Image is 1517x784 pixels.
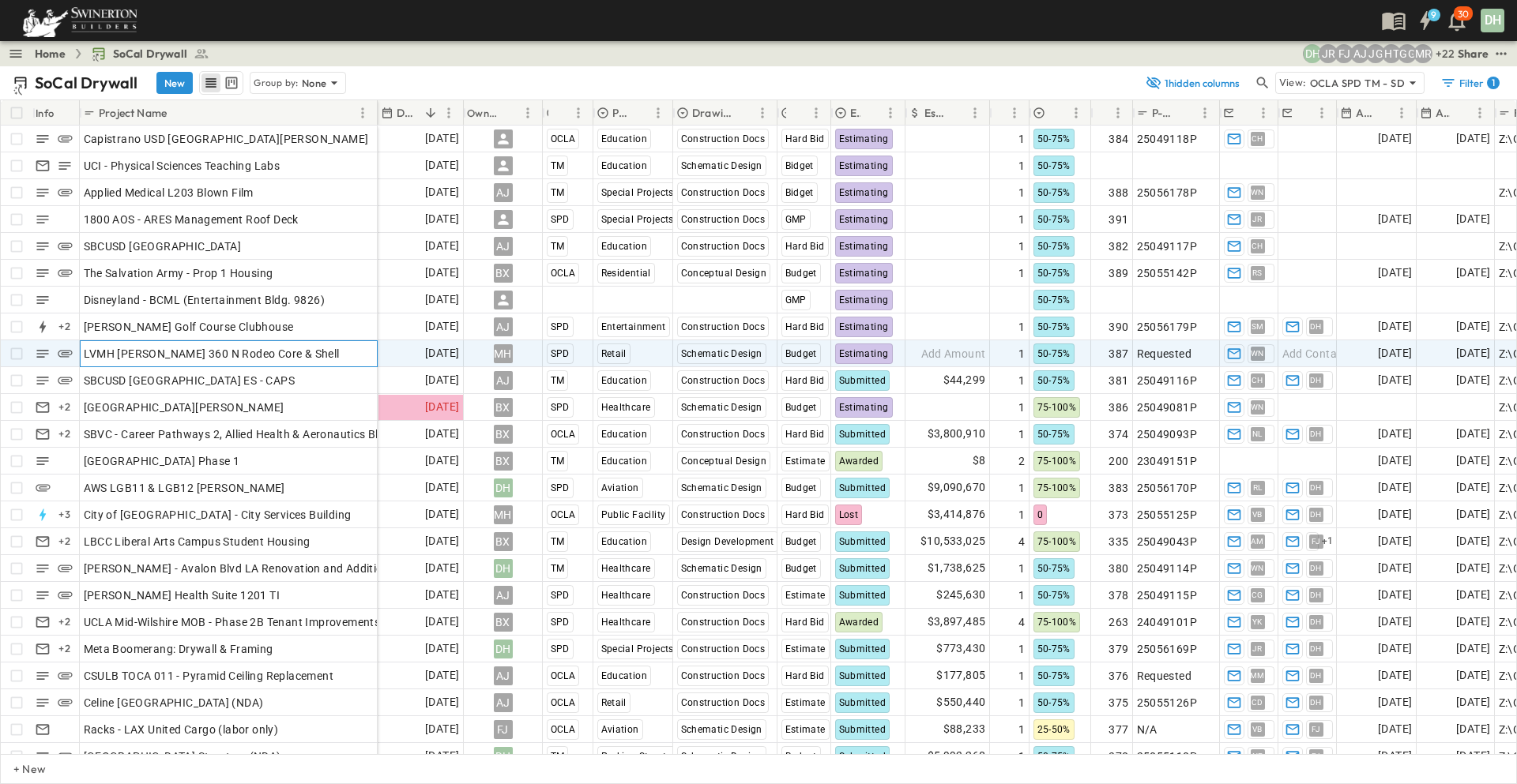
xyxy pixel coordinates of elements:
[518,103,537,122] button: Menu
[1366,44,1385,63] div: Jorge Garcia (jorgarcia@swinerton.com)
[1334,44,1353,63] div: Francisco J. Sanchez (frsanchez@swinerton.com)
[601,402,651,413] span: Healthcare
[839,429,886,440] span: Submitted
[601,429,648,440] span: Education
[1037,456,1077,467] span: 75-100%
[1456,505,1490,523] span: [DATE]
[1252,326,1264,327] span: SM
[99,105,167,121] p: Project Name
[839,133,889,144] span: Estimating
[1109,212,1128,227] span: 391
[1018,158,1025,174] span: 1
[1037,268,1071,279] span: 50-75%
[1479,7,1506,34] button: DH
[501,104,518,122] button: Sort
[1436,46,1451,62] p: + 22
[1018,185,1025,201] span: 1
[1137,453,1198,469] span: 23049151P
[736,104,753,122] button: Sort
[1137,346,1192,362] span: Requested
[1456,478,1490,497] span: [DATE]
[494,237,513,256] div: AJ
[422,104,439,122] button: Sort
[84,373,295,388] span: SBCUSD [GEOGRAPHIC_DATA] ES - CAPS
[1109,453,1128,469] span: 200
[425,398,459,416] span: [DATE]
[1037,321,1071,332] span: 50-75%
[1237,104,1254,122] button: Sort
[601,133,648,144] span: Education
[551,456,565,467] span: TM
[1456,452,1490,470] span: [DATE]
[1378,371,1412,389] span: [DATE]
[881,103,900,122] button: Menu
[551,133,576,144] span: OCLA
[1252,514,1263,515] span: VB
[1137,400,1198,415] span: 25049081P
[551,375,565,386] span: TM
[601,456,648,467] span: Education
[494,183,513,202] div: AJ
[425,371,459,389] span: [DATE]
[807,103,826,122] button: Menu
[1037,402,1077,413] span: 75-100%
[1067,103,1086,122] button: Menu
[601,321,666,332] span: Entertainment
[753,103,772,122] button: Menu
[84,158,280,174] span: UCI - Physical Sciences Teaching Labs
[494,371,513,390] div: AJ
[1378,425,1412,443] span: [DATE]
[785,375,825,386] span: Hard Bid
[839,160,889,171] span: Estimating
[681,160,762,171] span: Schematic Design
[1178,104,1195,122] button: Sort
[397,105,419,121] p: Due Date
[839,375,886,386] span: Submitted
[1152,105,1175,121] p: P-Code
[1137,319,1198,335] span: 25056179P
[425,452,459,470] span: [DATE]
[1392,103,1411,122] button: Menu
[601,348,627,359] span: Retail
[785,429,825,440] span: Hard Bid
[35,46,219,62] nav: breadcrumbs
[1136,72,1250,94] button: 1hidden columns
[785,187,814,198] span: Bidget
[1005,103,1024,122] button: Menu
[601,509,666,520] span: Public Facility
[1456,210,1490,228] span: [DATE]
[55,505,74,524] div: + 3
[1378,532,1412,550] span: [DATE]
[1018,319,1025,335] span: 1
[692,105,732,121] p: Drawing Status
[425,317,459,336] span: [DATE]
[425,505,459,523] span: [DATE]
[601,160,648,171] span: Education
[464,100,543,126] div: Owner
[1049,104,1067,122] button: Sort
[91,46,209,62] a: SoCal Drywall
[1137,238,1198,254] span: 25049117P
[84,212,299,227] span: 1800 AOS - ARES Management Roof Deck
[551,187,565,198] span: TM
[439,103,458,122] button: Menu
[551,429,576,440] span: OCLA
[785,402,817,413] span: Budget
[928,505,986,523] span: $3,414,876
[928,478,986,497] span: $9,090,670
[425,291,459,309] span: [DATE]
[551,402,570,413] span: SPD
[973,452,986,470] span: $8
[494,478,513,497] div: DH
[84,400,284,415] span: [GEOGRAPHIC_DATA][PERSON_NAME]
[1137,265,1198,281] span: 25055142P
[1378,129,1412,148] span: [DATE]
[1310,433,1322,434] span: DH
[839,482,886,493] span: Submitted
[612,105,628,121] p: Primary Market
[494,344,513,363] div: MH
[1037,160,1071,171] span: 50-75%
[1378,478,1412,497] span: [DATE]
[1018,346,1025,362] span: 1
[425,425,459,443] span: [DATE]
